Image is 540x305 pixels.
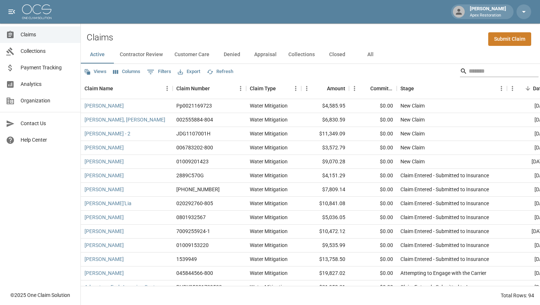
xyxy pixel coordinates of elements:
[301,155,349,169] div: $9,070.28
[81,78,173,99] div: Claim Name
[169,46,215,63] button: Customer Care
[84,116,165,123] a: [PERSON_NAME], [PERSON_NAME]
[301,266,349,280] div: $19,827.02
[301,211,349,225] div: $5,036.05
[84,186,124,193] a: [PERSON_NAME]
[84,255,124,263] a: [PERSON_NAME]
[250,200,288,207] div: Water Mitigation
[84,200,132,207] a: [PERSON_NAME]'Lia
[349,280,397,294] div: $0.00
[235,83,246,94] button: Menu
[397,78,507,99] div: Stage
[301,113,349,127] div: $6,830.59
[176,130,210,137] div: JDG1107001H
[250,144,288,151] div: Water Mitigation
[113,83,123,94] button: Sort
[400,214,489,221] div: Claim Entered - Submitted to Insurance
[400,269,486,277] div: Attempting to Engage with the Carrier
[84,172,124,179] a: [PERSON_NAME]
[84,214,124,221] a: [PERSON_NAME]
[10,291,70,299] div: © 2025 One Claim Solution
[84,269,124,277] a: [PERSON_NAME]
[21,136,75,144] span: Help Center
[349,211,397,225] div: $0.00
[400,186,489,193] div: Claim Entered - Submitted to Insurance
[21,47,75,55] span: Collections
[349,113,397,127] div: $0.00
[250,214,288,221] div: Water Mitigation
[349,239,397,253] div: $0.00
[349,197,397,211] div: $0.00
[250,269,288,277] div: Water Mitigation
[400,200,489,207] div: Claim Entered - Submitted to Insurance
[81,46,114,63] button: Active
[317,83,327,94] button: Sort
[301,183,349,197] div: $7,809.14
[349,141,397,155] div: $0.00
[301,280,349,294] div: $21,958.21
[176,66,202,77] button: Export
[176,102,212,109] div: Pp0021169723
[460,65,539,79] div: Search
[400,255,489,263] div: Claim Entered - Submitted to Insurance
[250,130,288,137] div: Water Mitigation
[84,158,124,165] a: [PERSON_NAME]
[400,144,425,151] div: New Claim
[84,283,159,291] a: Advantage Early Learning Center
[301,127,349,141] div: $11,349.09
[349,225,397,239] div: $0.00
[162,83,173,94] button: Menu
[400,228,489,235] div: Claim Entered - Submitted to Insurance
[21,97,75,105] span: Organization
[215,46,248,63] button: Denied
[84,144,124,151] a: [PERSON_NAME]
[321,46,354,63] button: Closed
[21,80,75,88] span: Analytics
[22,4,51,19] img: ocs-logo-white-transparent.png
[301,83,312,94] button: Menu
[276,83,286,94] button: Sort
[501,292,534,299] div: Total Rows: 94
[145,66,173,78] button: Show filters
[250,158,288,165] div: Water Mitigation
[250,116,288,123] div: Water Mitigation
[523,83,533,94] button: Sort
[301,169,349,183] div: $4,151.29
[301,253,349,266] div: $13,758.50
[301,141,349,155] div: $3,572.79
[250,102,288,109] div: Water Mitigation
[176,116,213,123] div: 002555884-804
[176,228,210,235] div: 7009255924-1
[84,228,124,235] a: [PERSON_NAME]
[414,83,424,94] button: Sort
[370,78,393,99] div: Committed Amount
[250,228,288,235] div: Water Mitigation
[349,78,397,99] div: Committed Amount
[400,116,425,123] div: New Claim
[84,102,124,109] a: [PERSON_NAME]
[349,169,397,183] div: $0.00
[248,46,282,63] button: Appraisal
[496,83,507,94] button: Menu
[84,130,130,137] a: [PERSON_NAME] - 2
[400,283,489,291] div: Claim Entered - Submitted to Insurance
[349,253,397,266] div: $0.00
[250,255,288,263] div: Water Mitigation
[176,158,209,165] div: 01009201423
[250,172,288,179] div: Water Mitigation
[349,183,397,197] div: $0.00
[400,102,425,109] div: New Claim
[301,99,349,113] div: $4,585.95
[301,197,349,211] div: $10,841.08
[282,46,321,63] button: Collections
[400,130,425,137] div: New Claim
[349,83,360,94] button: Menu
[21,31,75,39] span: Claims
[84,78,113,99] div: Claim Name
[349,99,397,113] div: $0.00
[250,186,288,193] div: Water Mitigation
[210,83,220,94] button: Sort
[4,4,19,19] button: open drawer
[301,225,349,239] div: $10,472.12
[176,255,197,263] div: 1539949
